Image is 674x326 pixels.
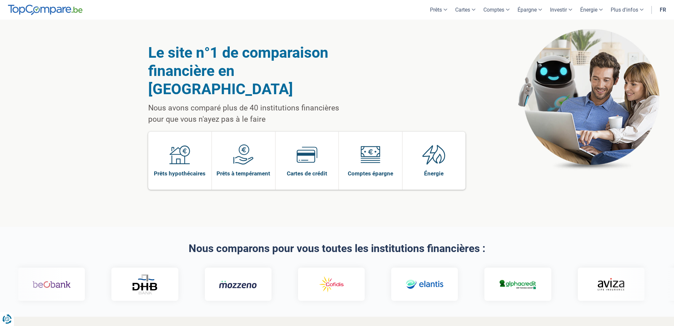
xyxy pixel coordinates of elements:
img: Mozzeno [203,280,241,289]
a: Comptes épargne Comptes épargne [339,132,402,190]
span: Énergie [424,170,444,177]
img: Cofidis [296,275,335,294]
h2: Nous comparons pour vous toutes les institutions financières : [148,243,526,254]
img: Alphacredit [483,279,521,290]
a: Prêts hypothécaires Prêts hypothécaires [148,132,212,190]
img: Comptes épargne [360,144,381,165]
img: TopCompare [8,5,83,15]
span: Prêts à tempérament [216,170,270,177]
a: Cartes de crédit Cartes de crédit [276,132,339,190]
span: Prêts hypothécaires [154,170,206,177]
img: Cartes de crédit [297,144,317,165]
a: Prêts à tempérament Prêts à tempérament [212,132,275,190]
img: Prêts hypothécaires [169,144,190,165]
img: Elantis [390,275,428,294]
a: Énergie Énergie [402,132,466,190]
img: Prêts à tempérament [233,144,254,165]
span: Comptes épargne [348,170,393,177]
img: Aviza [582,278,608,291]
img: DHB Bank [116,274,142,294]
img: Énergie [422,144,446,165]
h1: Le site n°1 de comparaison financière en [GEOGRAPHIC_DATA] [148,43,356,98]
p: Nous avons comparé plus de 40 institutions financières pour que vous n'ayez pas à le faire [148,102,356,125]
span: Cartes de crédit [287,170,327,177]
